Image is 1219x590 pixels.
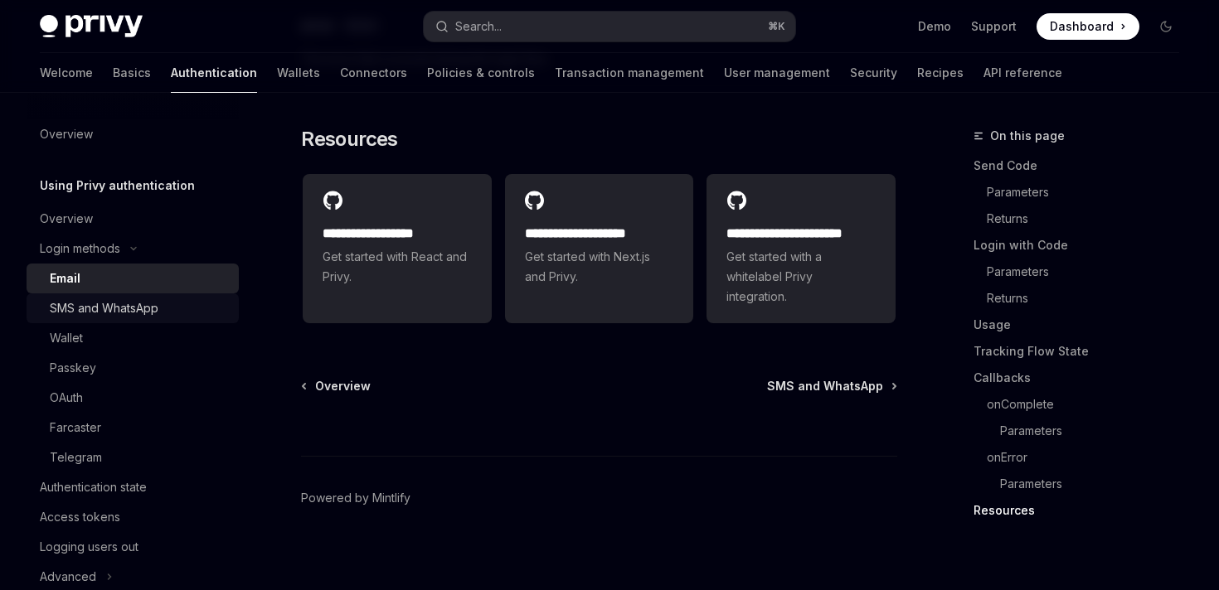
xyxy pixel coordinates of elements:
a: Authentication [171,53,257,93]
div: Login methods [40,239,120,259]
button: Toggle Login methods section [27,234,239,264]
a: Overview [27,119,239,149]
div: Authentication state [40,477,147,497]
div: Overview [40,209,93,229]
div: Passkey [50,358,96,378]
a: Transaction management [555,53,704,93]
a: Parameters [974,179,1192,206]
div: Logging users out [40,537,138,557]
div: OAuth [50,388,83,408]
a: Dashboard [1037,13,1139,40]
a: API reference [983,53,1062,93]
span: ⌘ K [768,20,785,33]
div: Search... [455,17,502,36]
a: Parameters [974,259,1192,285]
a: Returns [974,206,1192,232]
a: Policies & controls [427,53,535,93]
img: dark logo [40,15,143,38]
a: SMS and WhatsApp [767,378,896,394]
a: onError [974,444,1192,471]
a: SMS and WhatsApp [27,293,239,323]
div: Overview [40,124,93,144]
a: Telegram [27,442,239,472]
a: Access tokens [27,502,239,532]
span: On this page [990,126,1065,146]
a: Support [971,18,1017,35]
a: Login with Code [974,232,1192,259]
a: Parameters [974,418,1192,444]
a: Overview [27,204,239,234]
div: Farcaster [50,418,101,438]
a: onComplete [974,391,1192,418]
div: Advanced [40,567,96,587]
a: Farcaster [27,413,239,442]
div: SMS and WhatsApp [50,298,158,318]
a: Email [27,264,239,293]
a: Resources [974,497,1192,524]
button: Toggle dark mode [1153,13,1179,40]
div: Access tokens [40,507,120,527]
button: Open search [424,12,794,41]
span: Dashboard [1050,18,1114,35]
div: Wallet [50,328,83,348]
span: SMS and WhatsApp [767,378,883,394]
a: Wallet [27,323,239,353]
a: Connectors [340,53,407,93]
a: Powered by Mintlify [301,490,410,506]
a: Logging users out [27,532,239,562]
a: User management [724,53,830,93]
a: Basics [113,53,151,93]
a: Parameters [974,471,1192,497]
a: Usage [974,312,1192,338]
a: Overview [303,378,371,394]
a: Demo [918,18,951,35]
a: Authentication state [27,472,239,502]
a: Recipes [917,53,964,93]
span: Resources [301,126,398,152]
a: OAuth [27,383,239,413]
span: Get started with React and Privy. [323,247,472,287]
span: Get started with Next.js and Privy. [525,247,674,287]
a: Send Code [974,152,1192,179]
span: Overview [315,378,371,394]
div: Email [50,268,80,288]
a: Security [850,53,897,93]
a: Welcome [40,53,93,93]
a: Passkey [27,353,239,383]
a: Tracking Flow State [974,338,1192,365]
a: Callbacks [974,365,1192,391]
a: Returns [974,285,1192,312]
a: Wallets [277,53,320,93]
h5: Using Privy authentication [40,176,195,196]
span: Get started with a whitelabel Privy integration. [726,247,876,307]
div: Telegram [50,447,102,467]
